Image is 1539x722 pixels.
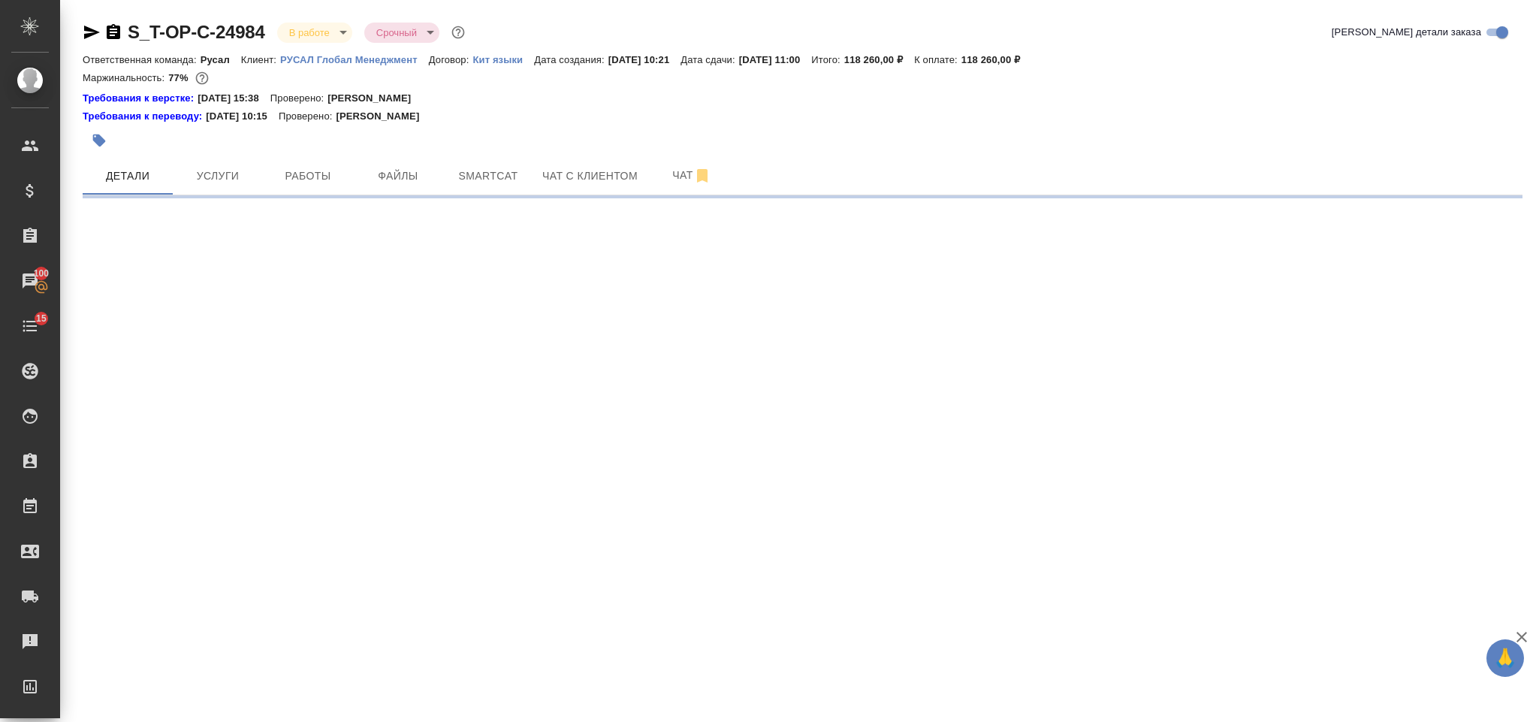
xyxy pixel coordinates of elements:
span: Услуги [182,167,254,186]
span: 🙏 [1492,642,1518,674]
button: 🙏 [1486,639,1524,677]
p: Маржинальность: [83,72,168,83]
div: В работе [364,23,439,43]
button: Срочный [372,26,421,39]
p: [PERSON_NAME] [336,109,430,124]
p: 77% [168,72,192,83]
span: [PERSON_NAME] детали заказа [1332,25,1481,40]
button: Скопировать ссылку [104,23,122,41]
a: Требования к переводу: [83,109,206,124]
p: [DATE] 10:21 [608,54,681,65]
button: 22451.20 RUB; [192,68,212,88]
p: Клиент: [241,54,280,65]
p: Русал [201,54,241,65]
p: РУСАЛ Глобал Менеджмент [280,54,429,65]
button: Доп статусы указывают на важность/срочность заказа [448,23,468,42]
a: S_T-OP-C-24984 [128,22,265,42]
p: Ответственная команда: [83,54,201,65]
p: 118 260,00 ₽ [961,54,1031,65]
span: Файлы [362,167,434,186]
p: [DATE] 11:00 [739,54,812,65]
button: В работе [285,26,334,39]
a: РУСАЛ Глобал Менеджмент [280,53,429,65]
span: 100 [25,266,59,281]
span: Чат с клиентом [542,167,638,186]
p: [PERSON_NAME] [327,91,422,106]
p: Дата создания: [534,54,608,65]
p: Договор: [429,54,473,65]
a: 100 [4,262,56,300]
p: Дата сдачи: [680,54,738,65]
button: Добавить тэг [83,124,116,157]
span: Работы [272,167,344,186]
p: Проверено: [279,109,336,124]
span: 15 [27,311,56,326]
div: В работе [277,23,352,43]
a: Кит языки [472,53,534,65]
span: Smartcat [452,167,524,186]
p: 118 260,00 ₽ [844,54,914,65]
p: Кит языки [472,54,534,65]
span: Детали [92,167,164,186]
a: Требования к верстке: [83,91,198,106]
p: Итого: [811,54,843,65]
p: [DATE] 15:38 [198,91,270,106]
p: Проверено: [270,91,328,106]
p: [DATE] 10:15 [206,109,279,124]
button: Скопировать ссылку для ЯМессенджера [83,23,101,41]
a: 15 [4,307,56,345]
span: Чат [656,166,728,185]
svg: Отписаться [693,167,711,185]
p: К оплате: [914,54,961,65]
